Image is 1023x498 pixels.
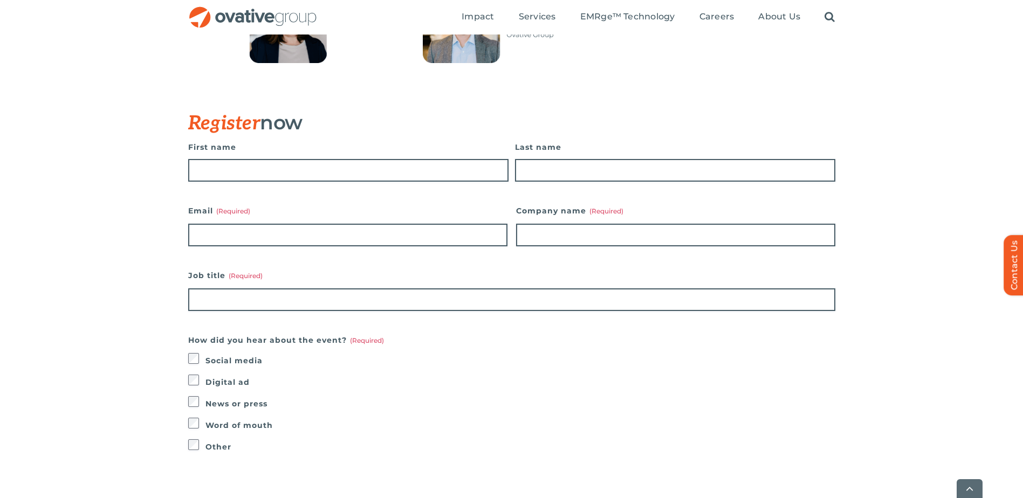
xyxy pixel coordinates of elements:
span: EMRge™ Technology [580,11,675,22]
label: Other [205,439,835,454]
label: Digital ad [205,375,835,390]
label: First name [188,140,509,155]
span: (Required) [229,272,263,280]
span: (Required) [350,336,384,344]
label: Last name [515,140,835,155]
span: Impact [462,11,494,22]
span: (Required) [589,207,623,215]
a: Careers [699,11,734,23]
a: OG_Full_horizontal_RGB [188,5,318,16]
a: Search [825,11,835,23]
h3: now [188,112,781,134]
label: Company name [516,203,835,218]
a: About Us [758,11,800,23]
span: (Required) [216,207,250,215]
span: Register [188,112,260,135]
span: Services [519,11,556,22]
a: Services [519,11,556,23]
label: Email [188,203,507,218]
span: Careers [699,11,734,22]
a: EMRge™ Technology [580,11,675,23]
span: About Us [758,11,800,22]
label: Word of mouth [205,418,835,433]
label: Social media [205,353,835,368]
a: Impact [462,11,494,23]
legend: How did you hear about the event? [188,333,384,348]
label: Job title [188,268,835,283]
label: News or press [205,396,835,411]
